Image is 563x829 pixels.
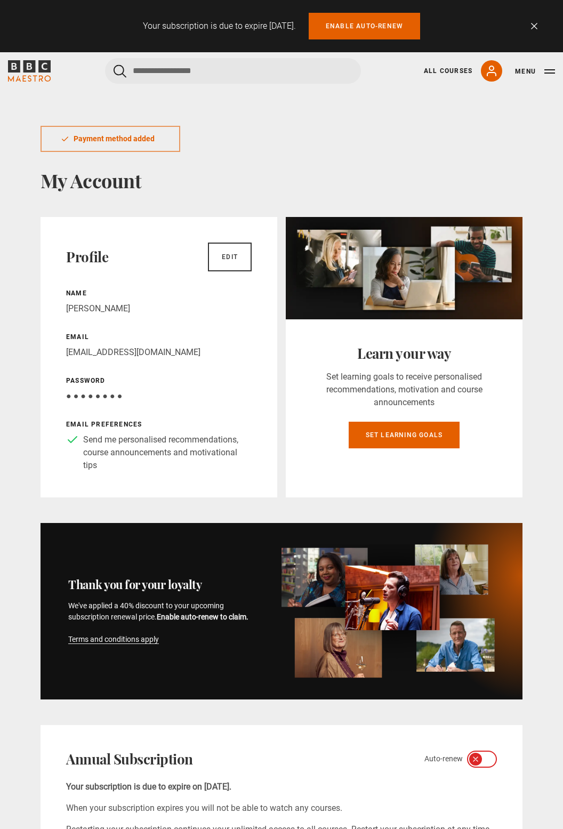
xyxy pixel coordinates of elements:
[105,58,361,84] input: Search
[349,422,460,448] a: Set learning goals
[66,288,252,298] p: Name
[66,782,231,792] b: Your subscription is due to expire on [DATE].
[8,60,51,82] svg: BBC Maestro
[66,391,122,401] span: ● ● ● ● ● ● ● ●
[143,20,296,33] p: Your subscription is due to expire [DATE].
[311,371,497,409] p: Set learning goals to receive personalised recommendations, motivation and course announcements
[68,600,256,645] p: We've applied a 40% discount to your upcoming subscription renewal price.
[83,433,252,472] p: Send me personalised recommendations, course announcements and motivational tips
[424,66,472,76] a: All Courses
[114,65,126,78] button: Submit the search query
[66,376,252,385] p: Password
[66,802,497,815] p: When your subscription expires you will not be able to watch any courses.
[66,420,252,429] p: Email preferences
[66,346,252,359] p: [EMAIL_ADDRESS][DOMAIN_NAME]
[41,169,522,191] h1: My Account
[66,248,108,265] h2: Profile
[66,332,252,342] p: Email
[68,635,159,644] a: Terms and conditions apply
[208,243,252,271] a: Edit
[68,577,256,592] h2: Thank you for your loyalty
[66,751,193,768] h2: Annual Subscription
[66,302,252,315] p: [PERSON_NAME]
[281,544,495,678] img: banner_image-1d4a58306c65641337db.webp
[424,753,463,764] span: Auto-renew
[157,613,248,621] b: Enable auto-renew to claim.
[309,13,420,39] a: Enable auto-renew
[515,66,555,77] button: Toggle navigation
[311,345,497,362] h2: Learn your way
[41,126,180,152] div: Payment method added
